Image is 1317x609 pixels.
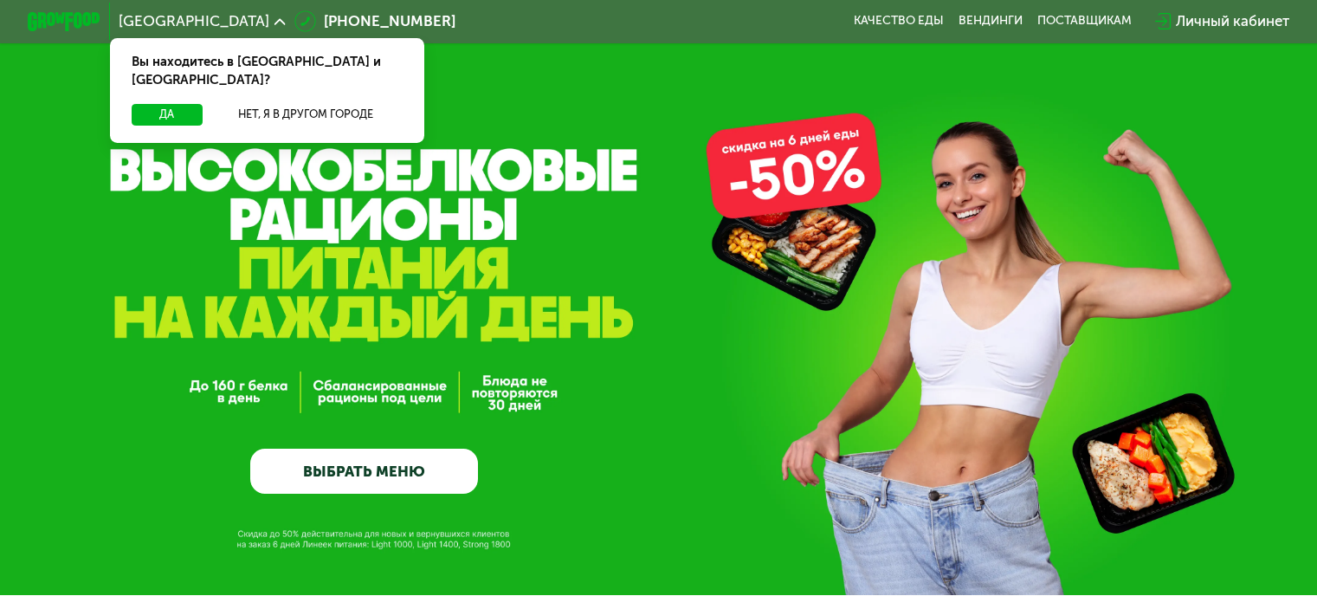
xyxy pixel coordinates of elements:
[132,104,202,126] button: Да
[1176,10,1289,32] div: Личный кабинет
[119,14,269,29] span: [GEOGRAPHIC_DATA]
[210,104,403,126] button: Нет, я в другом городе
[1037,14,1132,29] div: поставщикам
[854,14,944,29] a: Качество еды
[294,10,455,32] a: [PHONE_NUMBER]
[959,14,1023,29] a: Вендинги
[250,449,478,495] a: ВЫБРАТЬ МЕНЮ
[110,38,424,104] div: Вы находитесь в [GEOGRAPHIC_DATA] и [GEOGRAPHIC_DATA]?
